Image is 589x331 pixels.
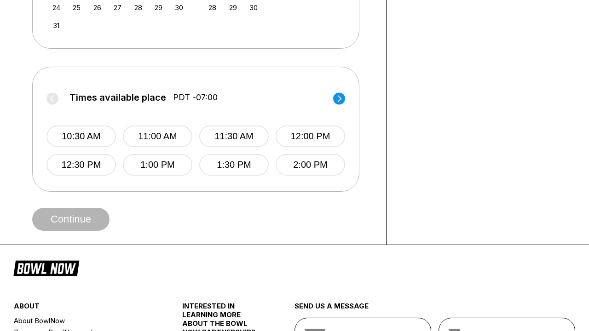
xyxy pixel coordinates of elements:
div: Choose Thursday, August 28th, 2025 [132,1,144,14]
button: 1:00 PM [123,154,192,176]
div: Choose Tuesday, August 26th, 2025 [91,1,104,14]
div: Choose Sunday, August 24th, 2025 [50,1,63,14]
div: Choose Monday, September 29th, 2025 [227,1,239,14]
div: Choose Sunday, August 31st, 2025 [50,19,63,32]
div: Choose Sunday, September 28th, 2025 [206,1,219,14]
div: Choose Friday, August 29th, 2025 [152,1,165,14]
div: Choose Monday, August 25th, 2025 [70,1,83,14]
button: 11:30 AM [199,126,269,147]
button: 1:30 PM [199,154,269,176]
div: send us a message [294,302,575,318]
div: about [14,302,154,315]
span: PDT -07:00 [173,92,218,103]
button: 12:30 PM [46,154,116,176]
button: 10:30 AM [46,126,116,147]
button: 11:00 AM [123,126,192,147]
span: Times available place [69,92,166,103]
button: 2:00 PM [276,154,345,176]
div: Choose Saturday, August 30th, 2025 [173,1,185,14]
div: Choose Wednesday, August 27th, 2025 [111,1,124,14]
div: Choose Tuesday, September 30th, 2025 [247,1,260,14]
a: About BowlNow [14,315,154,326]
button: 12:00 PM [276,126,345,147]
